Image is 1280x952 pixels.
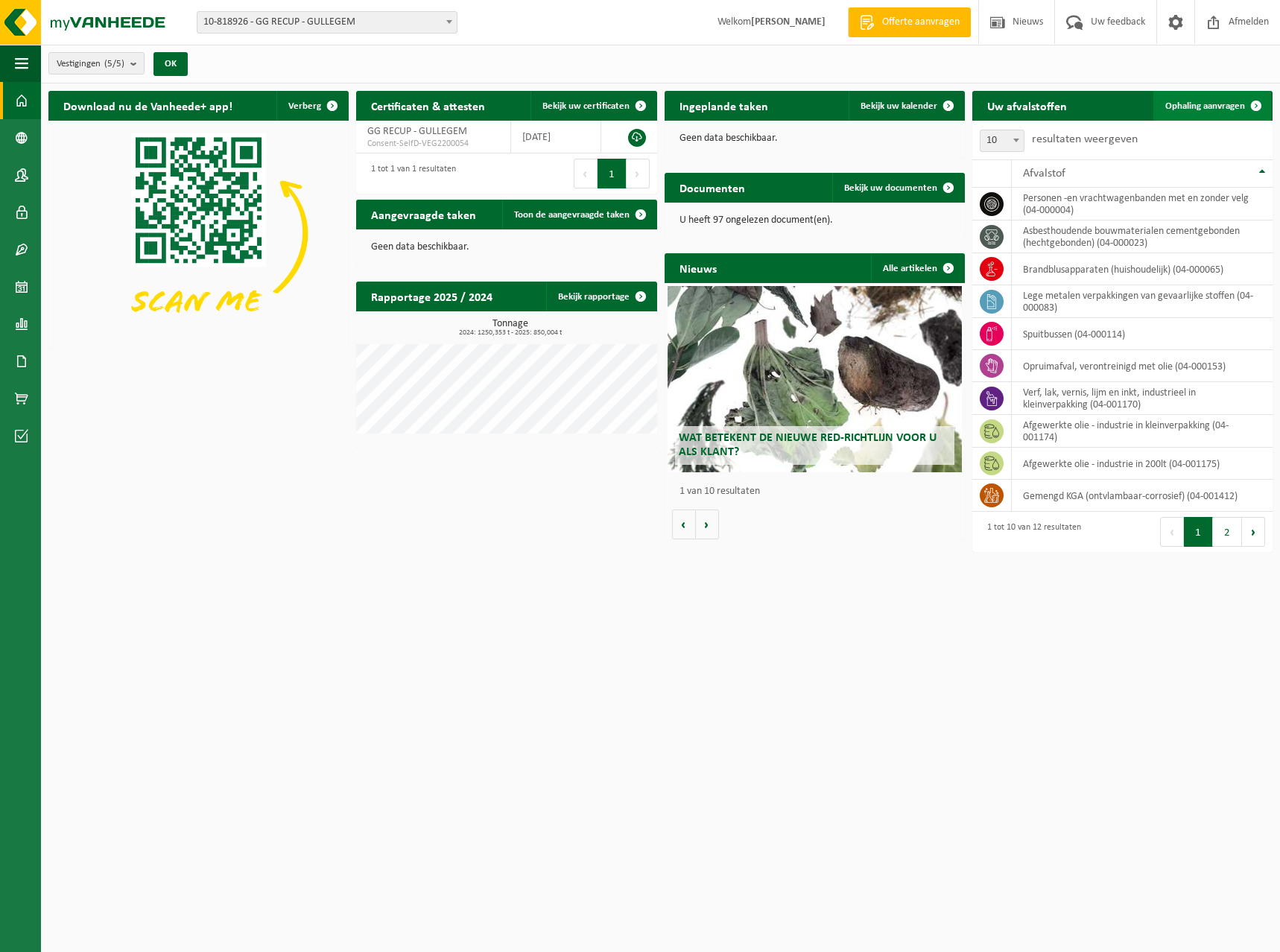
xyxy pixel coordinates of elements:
[1242,517,1265,547] button: Next
[832,173,963,203] a: Bekijk uw documenten
[1160,517,1184,547] button: Previous
[356,91,500,120] h2: Certificaten & attesten
[627,159,650,188] button: Next
[751,16,826,28] strong: [PERSON_NAME]
[48,121,349,346] img: Download de VHEPlus App
[371,242,641,253] p: Geen data beschikbaar.
[1012,318,1273,350] td: spuitbussen (04-000114)
[153,52,188,76] button: OK
[1012,285,1273,318] td: lege metalen verpakkingen van gevaarlijke stoffen (04-000083)
[530,91,656,121] a: Bekijk uw certificaten
[364,329,656,337] span: 2024: 1250,353 t - 2025: 850,004 t
[980,130,1024,152] span: 10
[1165,101,1245,111] span: Ophaling aanvragen
[861,101,937,111] span: Bekijk uw kalender
[367,138,499,150] span: Consent-SelfD-VEG2200054
[1023,168,1065,180] span: Afvalstof
[598,159,627,188] button: 1
[665,173,760,202] h2: Documenten
[849,91,963,121] a: Bekijk uw kalender
[276,91,347,121] button: Verberg
[1012,350,1273,382] td: opruimafval, verontreinigd met olie (04-000153)
[679,133,950,144] p: Geen data beschikbaar.
[1153,91,1271,121] a: Ophaling aanvragen
[511,121,601,153] td: [DATE]
[1032,133,1138,145] label: resultaten weergeven
[665,253,732,282] h2: Nieuws
[364,157,456,190] div: 1 tot 1 van 1 resultaten
[356,200,491,229] h2: Aangevraagde taken
[48,52,145,74] button: Vestigingen(5/5)
[502,200,656,229] a: Toon de aangevraagde taken
[1012,220,1273,253] td: asbesthoudende bouwmaterialen cementgebonden (hechtgebonden) (04-000023)
[980,515,1081,548] div: 1 tot 10 van 12 resultaten
[546,282,656,311] a: Bekijk rapportage
[679,432,937,458] span: Wat betekent de nieuwe RED-richtlijn voor u als klant?
[1012,253,1273,285] td: brandblusapparaten (huishoudelijk) (04-000065)
[514,210,630,220] span: Toon de aangevraagde taken
[871,253,963,283] a: Alle artikelen
[1213,517,1242,547] button: 2
[57,53,124,75] span: Vestigingen
[1012,448,1273,480] td: afgewerkte olie - industrie in 200lt (04-001175)
[679,486,957,497] p: 1 van 10 resultaten
[1012,415,1273,448] td: afgewerkte olie - industrie in kleinverpakking (04-001174)
[1012,188,1273,220] td: personen -en vrachtwagenbanden met en zonder velg (04-000004)
[364,319,656,337] h3: Tonnage
[288,101,321,111] span: Verberg
[1012,480,1273,512] td: gemengd KGA (ontvlambaar-corrosief) (04-001412)
[980,130,1024,151] span: 10
[848,7,971,37] a: Offerte aanvragen
[367,126,467,137] span: GG RECUP - GULLEGEM
[542,101,630,111] span: Bekijk uw certificaten
[104,59,124,69] count: (5/5)
[878,15,963,30] span: Offerte aanvragen
[1012,382,1273,415] td: verf, lak, vernis, lijm en inkt, industrieel in kleinverpakking (04-001170)
[972,91,1082,120] h2: Uw afvalstoffen
[696,510,719,539] button: Volgende
[356,282,507,311] h2: Rapportage 2025 / 2024
[679,215,950,226] p: U heeft 97 ongelezen document(en).
[197,12,457,33] span: 10-818926 - GG RECUP - GULLEGEM
[668,286,962,472] a: Wat betekent de nieuwe RED-richtlijn voor u als klant?
[672,510,696,539] button: Vorige
[665,91,783,120] h2: Ingeplande taken
[1184,517,1213,547] button: 1
[48,91,247,120] h2: Download nu de Vanheede+ app!
[197,11,457,34] span: 10-818926 - GG RECUP - GULLEGEM
[844,183,937,193] span: Bekijk uw documenten
[574,159,598,188] button: Previous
